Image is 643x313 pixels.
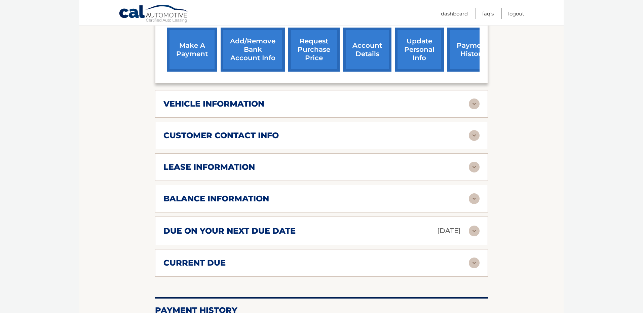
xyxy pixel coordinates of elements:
[163,194,269,204] h2: balance information
[221,28,285,72] a: Add/Remove bank account info
[167,28,217,72] a: make a payment
[163,258,226,268] h2: current due
[343,28,391,72] a: account details
[469,226,480,236] img: accordion-rest.svg
[469,99,480,109] img: accordion-rest.svg
[441,8,468,19] a: Dashboard
[447,28,498,72] a: payment history
[437,225,461,237] p: [DATE]
[469,258,480,268] img: accordion-rest.svg
[163,99,264,109] h2: vehicle information
[482,8,494,19] a: FAQ's
[469,130,480,141] img: accordion-rest.svg
[508,8,524,19] a: Logout
[163,226,296,236] h2: due on your next due date
[163,130,279,141] h2: customer contact info
[119,4,189,24] a: Cal Automotive
[395,28,444,72] a: update personal info
[163,162,255,172] h2: lease information
[469,162,480,172] img: accordion-rest.svg
[288,28,340,72] a: request purchase price
[469,193,480,204] img: accordion-rest.svg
